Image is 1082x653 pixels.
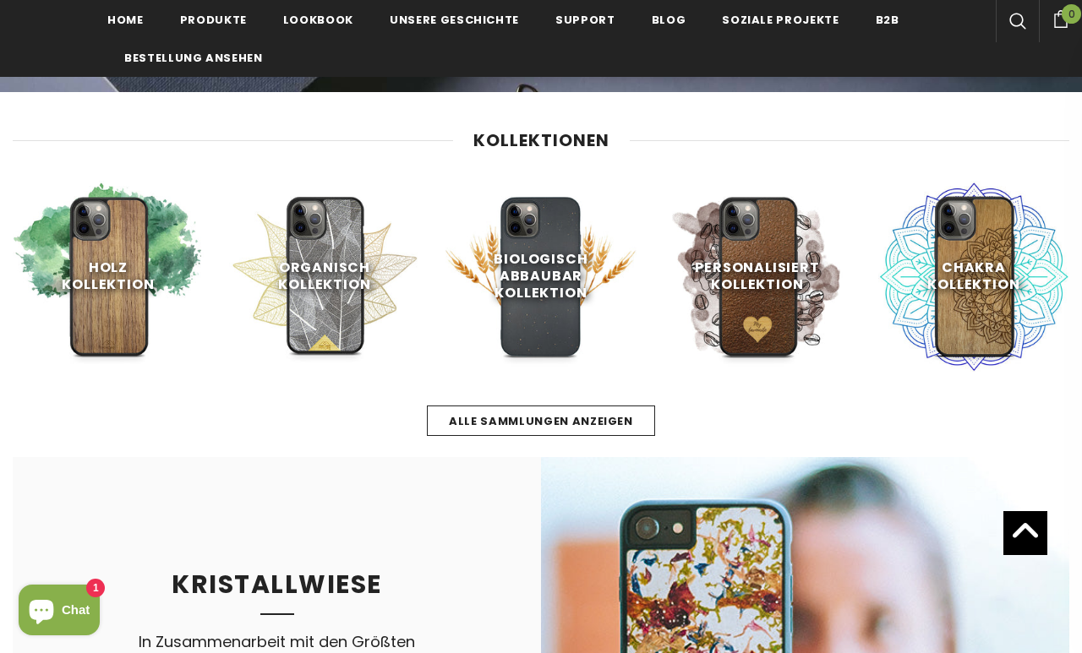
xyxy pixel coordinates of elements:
span: Bestellung ansehen [124,50,263,66]
a: 0 [1039,8,1082,28]
span: Soziale Projekte [722,12,839,28]
span: Alle Sammlungen anzeigen [449,413,633,429]
span: Produkte [180,12,247,28]
span: Kollektionen [473,128,609,152]
span: B2B [876,12,899,28]
inbox-online-store-chat: Shopify online store chat [14,585,105,639]
span: Unsere Geschichte [390,12,519,28]
span: Blog [652,12,686,28]
span: Home [107,12,144,28]
span: Lookbook [283,12,353,28]
a: Alle Sammlungen anzeigen [427,405,655,436]
span: Support [555,12,615,28]
a: Bestellung ansehen [124,38,263,76]
span: 0 [1062,4,1081,24]
span: KRISTALLWIESE [172,566,382,602]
